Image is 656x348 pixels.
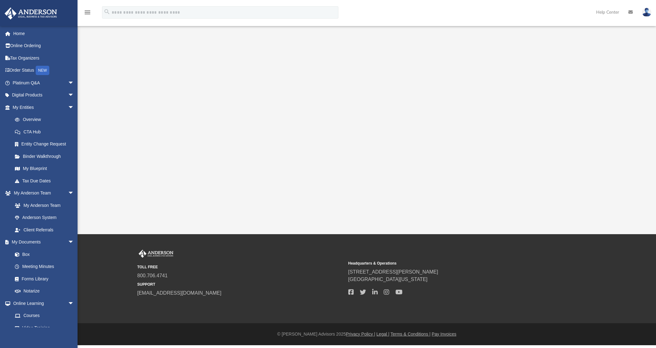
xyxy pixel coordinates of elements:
img: User Pic [642,8,651,17]
a: Client Referrals [9,224,80,236]
span: arrow_drop_down [68,187,80,200]
a: menu [84,12,91,16]
a: Digital Productsarrow_drop_down [4,89,83,101]
a: My Documentsarrow_drop_down [4,236,80,248]
a: Terms & Conditions | [390,332,431,337]
img: Anderson Advisors Platinum Portal [137,250,175,258]
a: Legal | [377,332,390,337]
span: arrow_drop_down [68,101,80,114]
a: Pay Invoices [432,332,456,337]
a: Order StatusNEW [4,64,83,77]
a: Forms Library [9,273,77,285]
i: search [104,8,110,15]
a: CTA Hub [9,126,83,138]
a: 800.706.4741 [137,273,168,278]
i: menu [84,9,91,16]
a: [STREET_ADDRESS][PERSON_NAME] [348,269,438,274]
span: arrow_drop_down [68,89,80,102]
a: [EMAIL_ADDRESS][DOMAIN_NAME] [137,290,221,296]
a: Anderson System [9,212,80,224]
div: © [PERSON_NAME] Advisors 2025 [78,331,656,337]
span: arrow_drop_down [68,77,80,89]
img: Anderson Advisors Platinum Portal [3,7,59,20]
a: My Blueprint [9,163,80,175]
a: Meeting Minutes [9,261,80,273]
small: Headquarters & Operations [348,261,555,266]
a: My Entitiesarrow_drop_down [4,101,83,114]
a: Tax Due Dates [9,175,83,187]
a: My Anderson Team [9,199,77,212]
span: arrow_drop_down [68,236,80,249]
a: My Anderson Teamarrow_drop_down [4,187,80,199]
small: TOLL FREE [137,264,344,270]
a: Binder Walkthrough [9,150,83,163]
a: Privacy Policy | [346,332,375,337]
a: Box [9,248,77,261]
span: arrow_drop_down [68,297,80,310]
a: Online Learningarrow_drop_down [4,297,80,310]
a: Home [4,27,83,40]
a: Notarize [9,285,80,297]
a: [GEOGRAPHIC_DATA][US_STATE] [348,277,428,282]
a: Video Training [9,322,77,334]
a: Platinum Q&Aarrow_drop_down [4,77,83,89]
small: SUPPORT [137,282,344,287]
a: Courses [9,310,80,322]
a: Overview [9,114,83,126]
a: Entity Change Request [9,138,83,150]
a: Online Ordering [4,40,83,52]
div: NEW [36,66,49,75]
a: Tax Organizers [4,52,83,64]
